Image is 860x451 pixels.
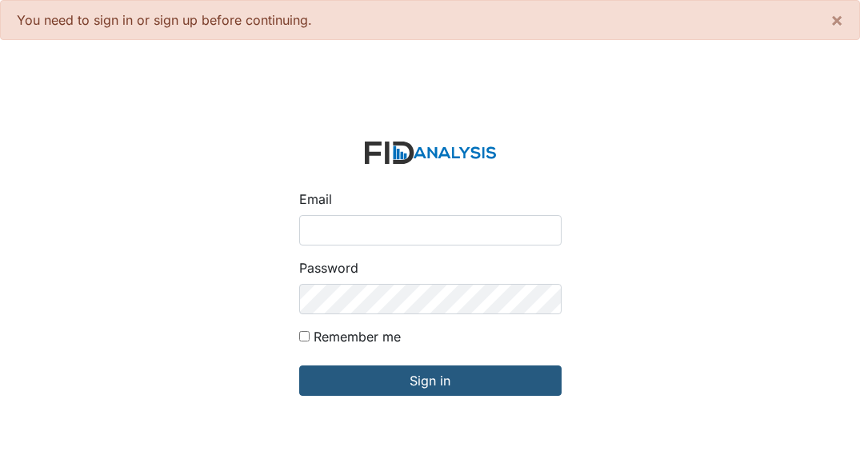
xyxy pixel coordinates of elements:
[299,190,332,209] label: Email
[365,142,496,165] img: logo-2fc8c6e3336f68795322cb6e9a2b9007179b544421de10c17bdaae8622450297.svg
[814,1,859,39] button: ×
[299,365,562,396] input: Sign in
[314,327,401,346] label: Remember me
[299,258,358,277] label: Password
[830,8,843,31] span: ×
